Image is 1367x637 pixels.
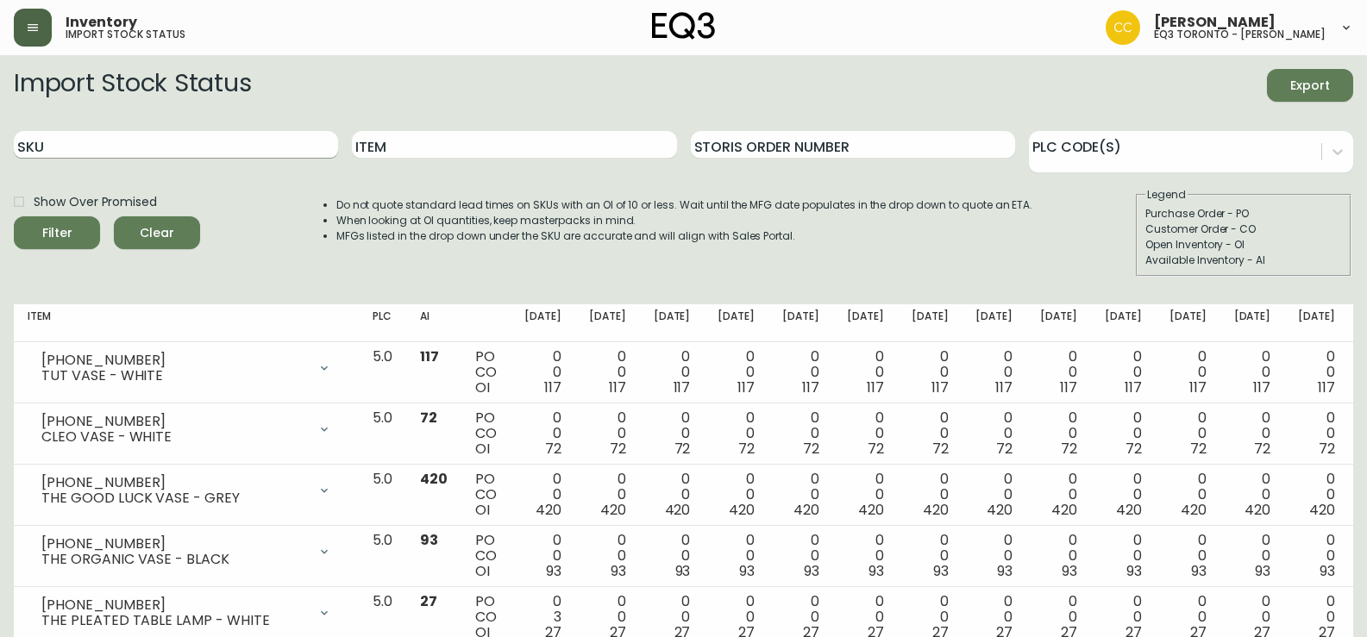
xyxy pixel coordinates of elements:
[1040,410,1077,457] div: 0 0
[833,304,898,342] th: [DATE]
[1190,439,1207,459] span: 72
[1051,500,1077,520] span: 420
[28,472,345,509] div: [PHONE_NUMBER]THE GOOD LUCK VASE - GREY
[931,378,949,397] span: 117
[1298,349,1335,396] div: 0 0
[41,597,307,613] div: [PHONE_NUMBER]
[738,439,755,459] span: 72
[610,439,626,459] span: 72
[793,500,819,520] span: 420
[524,349,561,396] div: 0 0
[868,439,884,459] span: 72
[14,304,359,342] th: Item
[1145,187,1188,203] legend: Legend
[1040,533,1077,579] div: 0 0
[654,533,691,579] div: 0 0
[128,222,186,244] span: Clear
[975,410,1013,457] div: 0 0
[847,349,884,396] div: 0 0
[359,465,406,526] td: 5.0
[675,561,691,581] span: 93
[420,469,448,489] span: 420
[1318,378,1335,397] span: 117
[1189,378,1207,397] span: 117
[1319,439,1335,459] span: 72
[28,349,345,387] div: [PHONE_NUMBER]TUT VASE - WHITE
[1061,439,1077,459] span: 72
[589,410,626,457] div: 0 0
[912,533,949,579] div: 0 0
[66,16,137,29] span: Inventory
[975,472,1013,518] div: 0 0
[1026,304,1091,342] th: [DATE]
[674,378,691,397] span: 117
[912,410,949,457] div: 0 0
[737,378,755,397] span: 117
[14,216,100,249] button: Filter
[1105,533,1142,579] div: 0 0
[729,500,755,520] span: 420
[475,439,490,459] span: OI
[41,368,307,384] div: TUT VASE - WHITE
[1106,10,1140,45] img: ec7176bad513007d25397993f68ebbfb
[1116,500,1142,520] span: 420
[802,378,819,397] span: 117
[847,533,884,579] div: 0 0
[475,349,497,396] div: PO CO
[1169,472,1207,518] div: 0 0
[768,304,833,342] th: [DATE]
[1281,75,1339,97] span: Export
[1254,439,1270,459] span: 72
[898,304,963,342] th: [DATE]
[41,475,307,490] div: [PHONE_NUMBER]
[1298,410,1335,457] div: 0 0
[1169,410,1207,457] div: 0 0
[1060,378,1077,397] span: 117
[1191,561,1207,581] span: 93
[1234,410,1271,457] div: 0 0
[718,349,755,396] div: 0 0
[912,472,949,518] div: 0 0
[987,500,1013,520] span: 420
[475,472,497,518] div: PO CO
[359,342,406,403] td: 5.0
[336,228,1033,244] li: MFGs listed in the drop down under the SKU are accurate and will align with Sales Portal.
[1154,29,1326,40] h5: eq3 toronto - [PERSON_NAME]
[336,213,1033,228] li: When looking at OI quantities, keep masterpacks in mind.
[1234,349,1271,396] div: 0 0
[41,613,307,628] div: THE PLEATED TABLE LAMP - WHITE
[524,533,561,579] div: 0 0
[1156,304,1220,342] th: [DATE]
[546,561,561,581] span: 93
[1145,206,1342,222] div: Purchase Order - PO
[718,472,755,518] div: 0 0
[962,304,1026,342] th: [DATE]
[1245,500,1270,520] span: 420
[912,349,949,396] div: 0 0
[1255,561,1270,581] span: 93
[1105,349,1142,396] div: 0 0
[1105,410,1142,457] div: 0 0
[609,378,626,397] span: 117
[475,561,490,581] span: OI
[975,349,1013,396] div: 0 0
[847,410,884,457] div: 0 0
[718,533,755,579] div: 0 0
[654,410,691,457] div: 0 0
[28,533,345,571] div: [PHONE_NUMBER]THE ORGANIC VASE - BLACK
[782,349,819,396] div: 0 0
[589,533,626,579] div: 0 0
[640,304,705,342] th: [DATE]
[933,561,949,581] span: 93
[114,216,200,249] button: Clear
[1105,472,1142,518] div: 0 0
[41,429,307,445] div: CLEO VASE - WHITE
[1040,472,1077,518] div: 0 0
[34,193,157,211] span: Show Over Promised
[475,500,490,520] span: OI
[652,12,716,40] img: logo
[1145,222,1342,237] div: Customer Order - CO
[420,347,439,366] span: 117
[1169,533,1207,579] div: 0 0
[1320,561,1335,581] span: 93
